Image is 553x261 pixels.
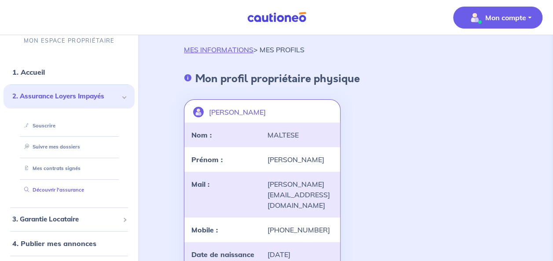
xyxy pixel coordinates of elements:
[4,211,135,228] div: 3. Garantie Locataire
[14,119,124,133] div: Souscrire
[12,239,96,248] a: 4. Publier mes annonces
[262,130,338,140] div: MALTESE
[262,225,338,235] div: [PHONE_NUMBER]
[191,225,218,234] strong: Mobile :
[12,68,45,77] a: 1. Accueil
[12,214,119,225] span: 3. Garantie Locataire
[468,11,482,25] img: illu_account_valid_menu.svg
[21,123,55,129] a: Souscrire
[14,140,124,155] div: Suivre mes dossiers
[12,92,119,102] span: 2. Assurance Loyers Impayés
[191,180,209,188] strong: Mail :
[21,166,81,172] a: Mes contrats signés
[191,130,212,139] strong: Nom :
[21,187,84,193] a: Découvrir l'assurance
[193,107,204,117] img: illu_account.svg
[4,85,135,109] div: 2. Assurance Loyers Impayés
[262,154,338,165] div: [PERSON_NAME]
[262,179,338,210] div: [PERSON_NAME][EMAIL_ADDRESS][DOMAIN_NAME]
[453,7,542,29] button: illu_account_valid_menu.svgMon compte
[209,107,266,117] p: [PERSON_NAME]
[14,162,124,176] div: Mes contrats signés
[244,12,310,23] img: Cautioneo
[184,44,304,55] p: > MES PROFILS
[191,155,223,164] strong: Prénom :
[21,144,80,150] a: Suivre mes dossiers
[4,64,135,81] div: 1. Accueil
[184,45,253,54] a: MES INFORMATIONS
[4,235,135,253] div: 4. Publier mes annonces
[24,36,114,45] p: MON ESPACE PROPRIÉTAIRE
[14,183,124,197] div: Découvrir l'assurance
[195,72,360,85] h4: Mon profil propriétaire physique
[485,12,526,23] p: Mon compte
